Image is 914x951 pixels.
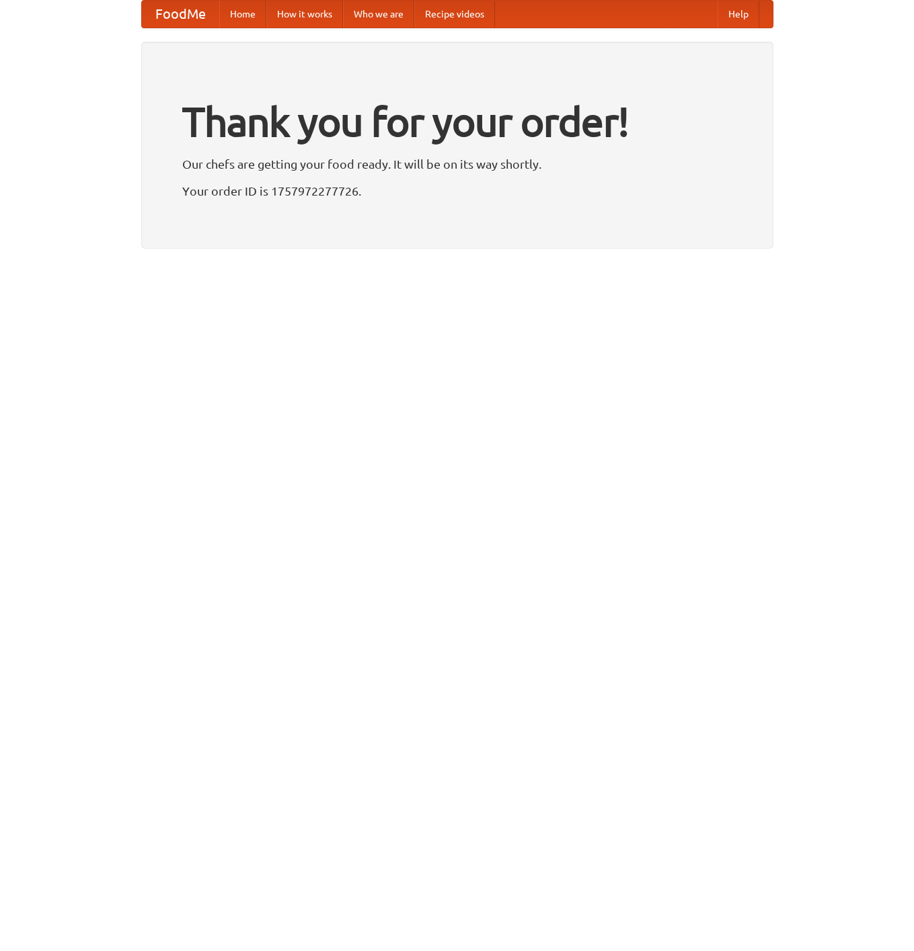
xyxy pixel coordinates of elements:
p: Your order ID is 1757972277726. [182,181,732,201]
a: Help [718,1,759,28]
a: Home [219,1,266,28]
a: Who we are [343,1,414,28]
h1: Thank you for your order! [182,89,732,154]
p: Our chefs are getting your food ready. It will be on its way shortly. [182,154,732,174]
a: Recipe videos [414,1,495,28]
a: How it works [266,1,343,28]
a: FoodMe [142,1,219,28]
